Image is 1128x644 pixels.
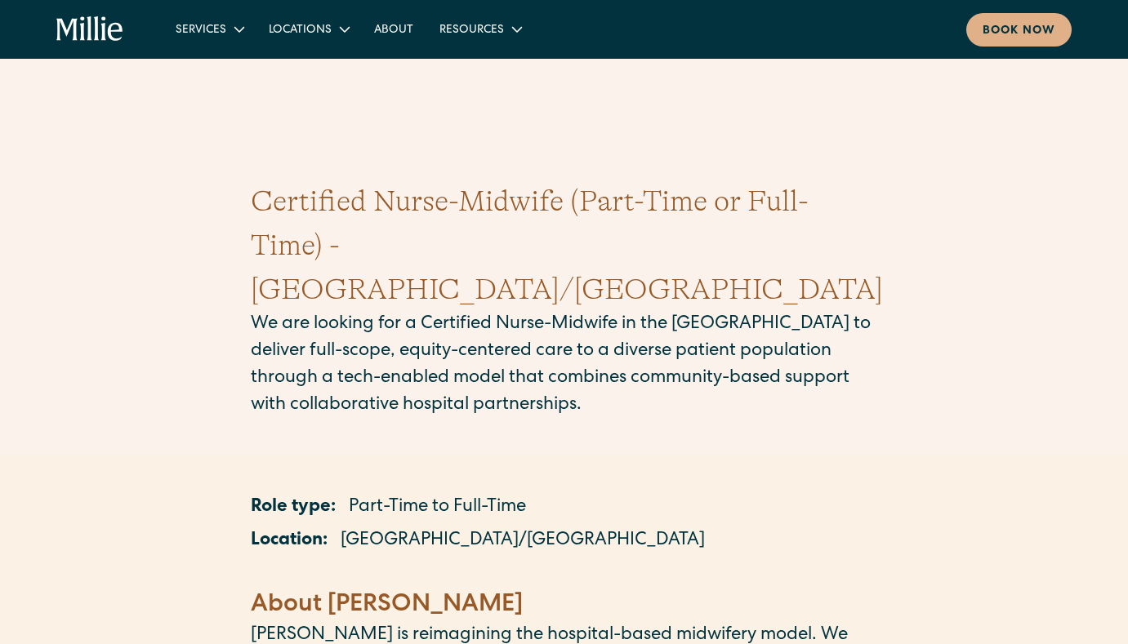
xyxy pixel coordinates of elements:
[966,13,1072,47] a: Book now
[256,16,361,42] div: Locations
[251,593,523,618] strong: About [PERSON_NAME]
[56,16,123,42] a: home
[251,312,878,420] p: We are looking for a Certified Nurse-Midwife in the [GEOGRAPHIC_DATA] to deliver full-scope, equi...
[341,528,705,555] p: [GEOGRAPHIC_DATA]/[GEOGRAPHIC_DATA]
[176,22,226,39] div: Services
[163,16,256,42] div: Services
[349,495,526,522] p: Part-Time to Full-Time
[426,16,533,42] div: Resources
[251,495,336,522] p: Role type:
[269,22,332,39] div: Locations
[251,562,878,588] p: ‍
[361,16,426,42] a: About
[251,180,878,312] h1: Certified Nurse-Midwife (Part-Time or Full-Time) - [GEOGRAPHIC_DATA]/[GEOGRAPHIC_DATA]
[983,23,1055,40] div: Book now
[439,22,504,39] div: Resources
[251,528,328,555] p: Location:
